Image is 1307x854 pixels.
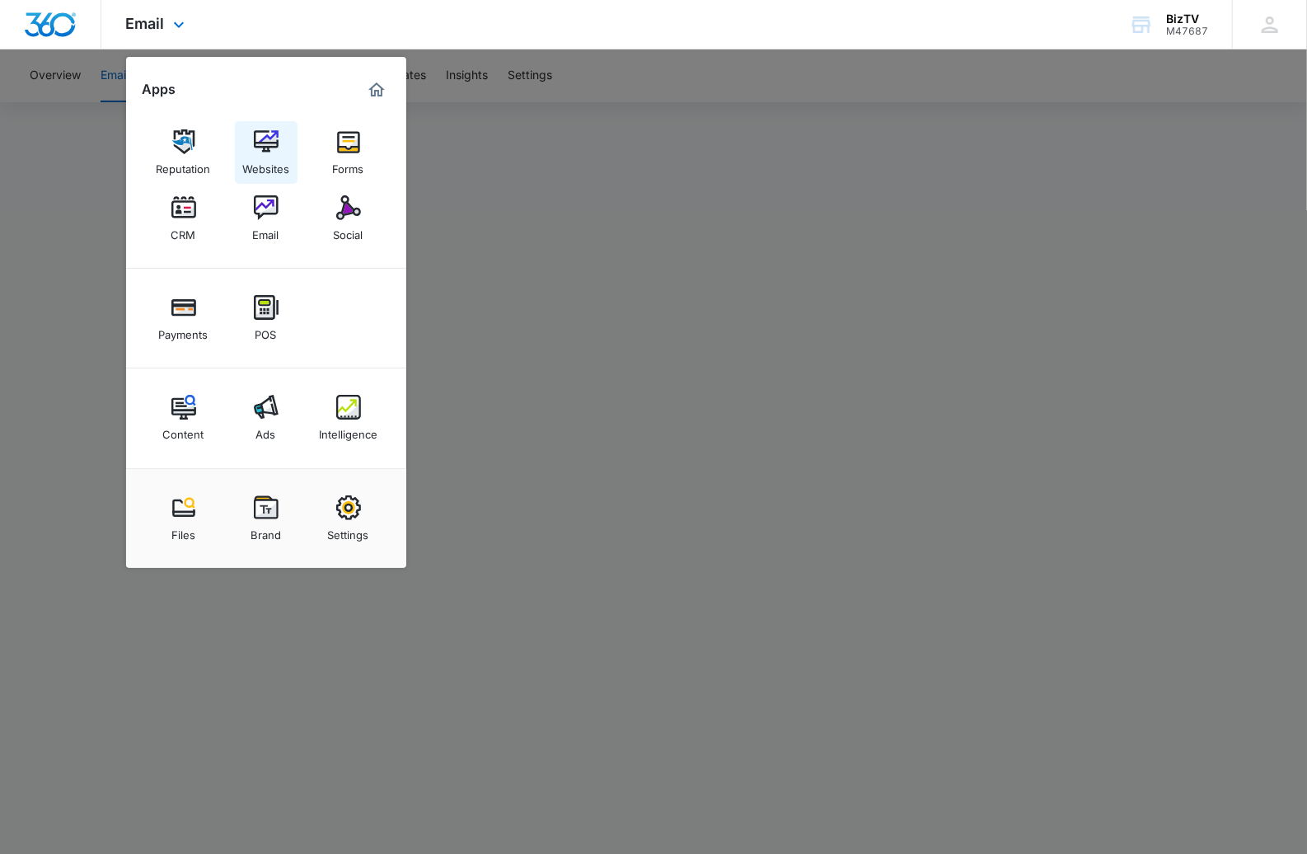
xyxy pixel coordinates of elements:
[159,320,208,341] div: Payments
[317,387,380,449] a: Intelligence
[157,154,211,176] div: Reputation
[163,420,204,441] div: Content
[363,77,390,103] a: Marketing 360® Dashboard
[152,287,215,350] a: Payments
[317,187,380,250] a: Social
[235,387,297,449] a: Ads
[235,187,297,250] a: Email
[328,520,369,542] div: Settings
[152,387,215,449] a: Content
[251,520,281,542] div: Brand
[256,420,276,441] div: Ads
[319,420,377,441] div: Intelligence
[235,287,297,350] a: POS
[255,320,277,341] div: POS
[253,220,279,242] div: Email
[235,487,297,550] a: Brand
[152,187,215,250] a: CRM
[171,520,195,542] div: Files
[1166,26,1208,37] div: account id
[152,121,215,184] a: Reputation
[317,121,380,184] a: Forms
[1166,12,1208,26] div: account name
[242,154,289,176] div: Websites
[143,82,176,97] h2: Apps
[152,487,215,550] a: Files
[171,220,196,242] div: CRM
[235,121,297,184] a: Websites
[126,15,165,32] span: Email
[317,487,380,550] a: Settings
[334,220,363,242] div: Social
[333,154,364,176] div: Forms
